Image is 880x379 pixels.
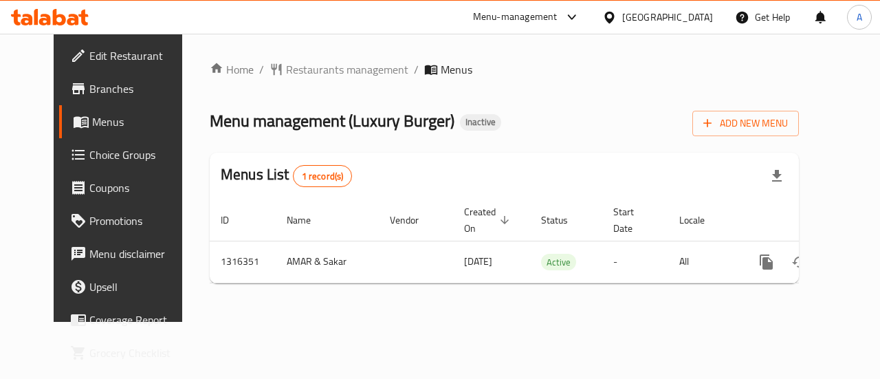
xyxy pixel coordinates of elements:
button: Change Status [783,246,816,279]
span: Branches [89,80,190,97]
span: Promotions [89,213,190,229]
td: - [602,241,668,283]
a: Choice Groups [59,138,201,171]
span: Active [541,255,576,270]
span: Status [541,212,586,228]
span: A [857,10,862,25]
nav: breadcrumb [210,61,799,78]
span: Choice Groups [89,147,190,163]
span: Upsell [89,279,190,295]
li: / [414,61,419,78]
span: Menus [441,61,472,78]
span: Created On [464,204,514,237]
div: Menu-management [473,9,558,25]
a: Upsell [59,270,201,303]
div: Inactive [460,114,501,131]
span: Start Date [613,204,652,237]
span: Menus [92,113,190,130]
div: [GEOGRAPHIC_DATA] [622,10,713,25]
span: Menu management ( Luxury Burger ) [210,105,454,136]
a: Branches [59,72,201,105]
span: [DATE] [464,252,492,270]
button: Add New Menu [692,111,799,136]
div: Total records count [293,165,353,187]
td: 1316351 [210,241,276,283]
a: Edit Restaurant [59,39,201,72]
button: more [750,246,783,279]
span: ID [221,212,247,228]
span: Edit Restaurant [89,47,190,64]
a: Home [210,61,254,78]
span: Locale [679,212,723,228]
span: Name [287,212,329,228]
li: / [259,61,264,78]
a: Menu disclaimer [59,237,201,270]
span: Vendor [390,212,437,228]
h2: Menus List [221,164,352,187]
a: Promotions [59,204,201,237]
a: Coupons [59,171,201,204]
span: 1 record(s) [294,170,352,183]
span: Add New Menu [703,115,788,132]
td: AMAR & Sakar [276,241,379,283]
div: Export file [760,160,793,193]
span: Coverage Report [89,312,190,328]
span: Inactive [460,116,501,128]
span: Menu disclaimer [89,246,190,262]
span: Grocery Checklist [89,345,190,361]
a: Grocery Checklist [59,336,201,369]
span: Restaurants management [286,61,408,78]
span: Coupons [89,180,190,196]
a: Restaurants management [269,61,408,78]
td: All [668,241,739,283]
a: Coverage Report [59,303,201,336]
a: Menus [59,105,201,138]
